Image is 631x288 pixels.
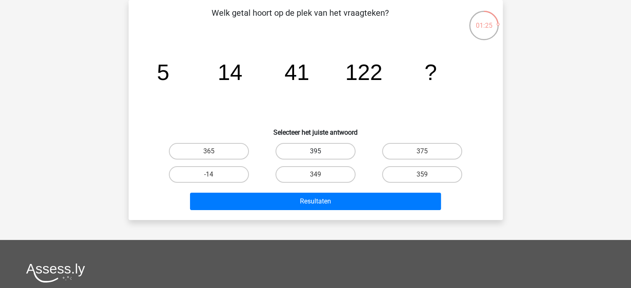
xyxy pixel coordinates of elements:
[26,263,85,283] img: Assessly logo
[169,143,249,160] label: 365
[142,122,490,136] h6: Selecteer het juiste antwoord
[169,166,249,183] label: -14
[157,60,169,85] tspan: 5
[382,166,462,183] label: 359
[345,60,382,85] tspan: 122
[275,143,356,160] label: 395
[284,60,309,85] tspan: 41
[424,60,437,85] tspan: ?
[142,7,458,31] p: Welk getal hoort op de plek van het vraagteken?
[468,10,499,31] div: 01:25
[275,166,356,183] label: 349
[190,193,441,210] button: Resultaten
[382,143,462,160] label: 375
[217,60,242,85] tspan: 14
